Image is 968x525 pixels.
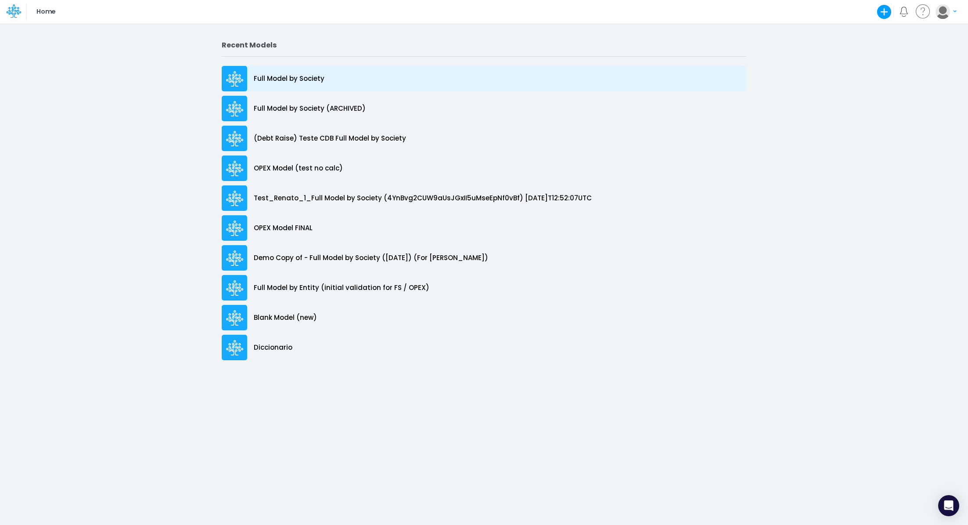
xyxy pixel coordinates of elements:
[254,343,292,353] p: Diccionario
[222,153,746,183] a: OPEX Model (test no calc)
[222,41,746,49] h2: Recent Models
[222,123,746,153] a: (Debt Raise) Teste CDB Full Model by Society
[254,104,366,114] p: Full Model by Society (ARCHIVED)
[254,193,592,203] p: Test_Renato_1_Full Model by Society (4YnBvg2CUW9aUsJGxII5uMseEpNf0vBf) [DATE]T12:52:07UTC
[254,74,324,84] p: Full Model by Society
[899,7,909,17] a: Notifications
[254,223,313,233] p: OPEX Model FINAL
[222,213,746,243] a: OPEX Model FINAL
[254,134,406,144] p: (Debt Raise) Teste CDB Full Model by Society
[938,495,959,516] div: Open Intercom Messenger
[254,313,317,323] p: Blank Model (new)
[222,273,746,303] a: Full Model by Entity (initial validation for FS / OPEX)
[222,94,746,123] a: Full Model by Society (ARCHIVED)
[222,183,746,213] a: Test_Renato_1_Full Model by Society (4YnBvg2CUW9aUsJGxII5uMseEpNf0vBf) [DATE]T12:52:07UTC
[254,253,488,263] p: Demo Copy of - Full Model by Society ([DATE]) (For [PERSON_NAME])
[36,7,55,17] p: Home
[222,333,746,362] a: Diccionario
[254,283,429,293] p: Full Model by Entity (initial validation for FS / OPEX)
[222,64,746,94] a: Full Model by Society
[254,163,343,174] p: OPEX Model (test no calc)
[222,303,746,333] a: Blank Model (new)
[222,243,746,273] a: Demo Copy of - Full Model by Society ([DATE]) (For [PERSON_NAME])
